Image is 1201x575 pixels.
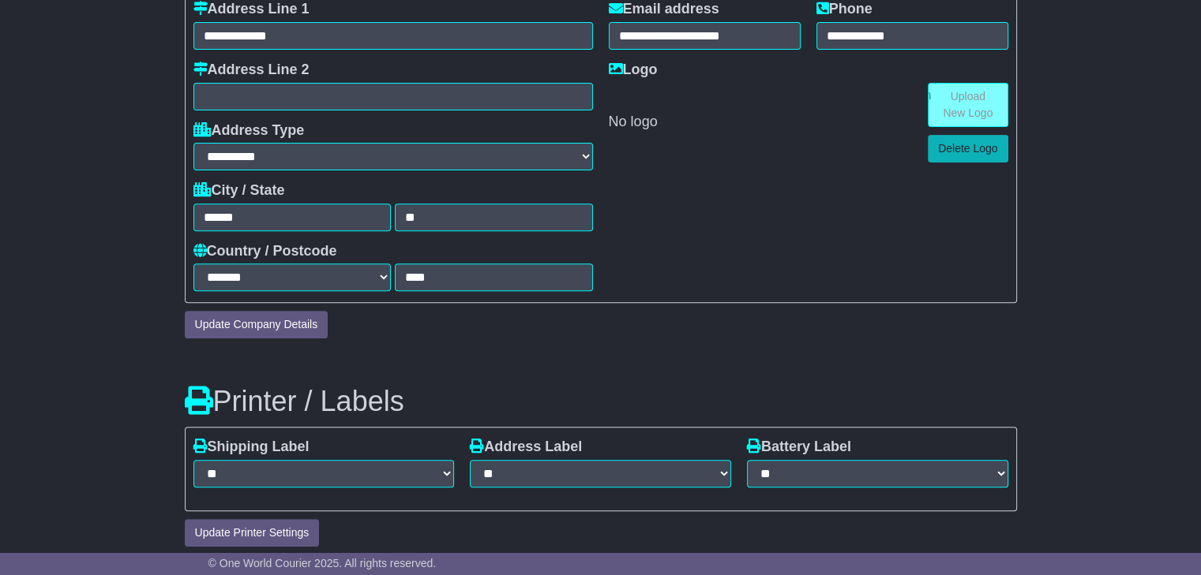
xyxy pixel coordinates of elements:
[193,243,337,260] label: Country / Postcode
[193,62,310,79] label: Address Line 2
[185,386,1017,417] h3: Printer / Labels
[609,62,658,79] label: Logo
[609,1,719,18] label: Email address
[208,557,437,569] span: © One World Courier 2025. All rights reserved.
[193,182,285,200] label: City / State
[193,122,305,140] label: Address Type
[185,519,320,547] button: Update Printer Settings
[609,114,658,129] span: No logo
[193,1,310,18] label: Address Line 1
[816,1,873,18] label: Phone
[185,311,328,338] button: Update Company Details
[470,439,582,456] label: Address Label
[747,439,851,456] label: Battery Label
[193,439,310,456] label: Shipping Label
[928,83,1008,127] a: Upload New Logo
